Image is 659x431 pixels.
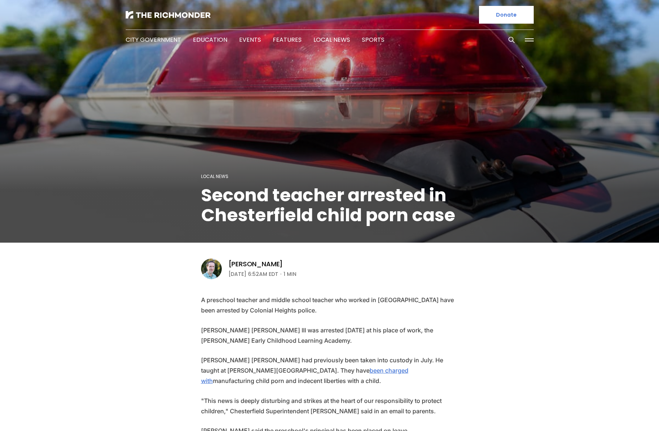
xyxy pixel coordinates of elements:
[201,295,458,315] p: A preschool teacher and middle school teacher who worked in [GEOGRAPHIC_DATA] have been arrested ...
[201,396,458,416] p: "This news is deeply disturbing and strikes at the heart of our responsibility to protect childre...
[193,35,227,44] a: Education
[337,367,387,374] a: been charged with
[283,270,296,278] span: 1 min
[362,35,384,44] a: Sports
[239,35,261,44] a: Events
[201,185,458,225] h1: Second teacher arrested in Chesterfield child porn case
[273,35,302,44] a: Features
[228,270,278,278] time: [DATE] 6:52AM EDT
[506,34,517,45] button: Search this site
[313,35,350,44] a: Local News
[479,6,534,24] a: Donate
[201,173,228,179] a: Local News
[201,259,222,279] img: Michael Phillips
[201,325,458,346] p: [PERSON_NAME] [PERSON_NAME] III was arrested [DATE] at his place of work, the [PERSON_NAME] Early...
[228,260,283,268] a: [PERSON_NAME]
[126,35,181,44] a: City Government
[620,395,659,431] iframe: portal-trigger
[201,355,458,386] p: [PERSON_NAME] [PERSON_NAME] had previously been taken into custody in July. He taught at [PERSON_...
[126,11,211,18] img: The Richmonder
